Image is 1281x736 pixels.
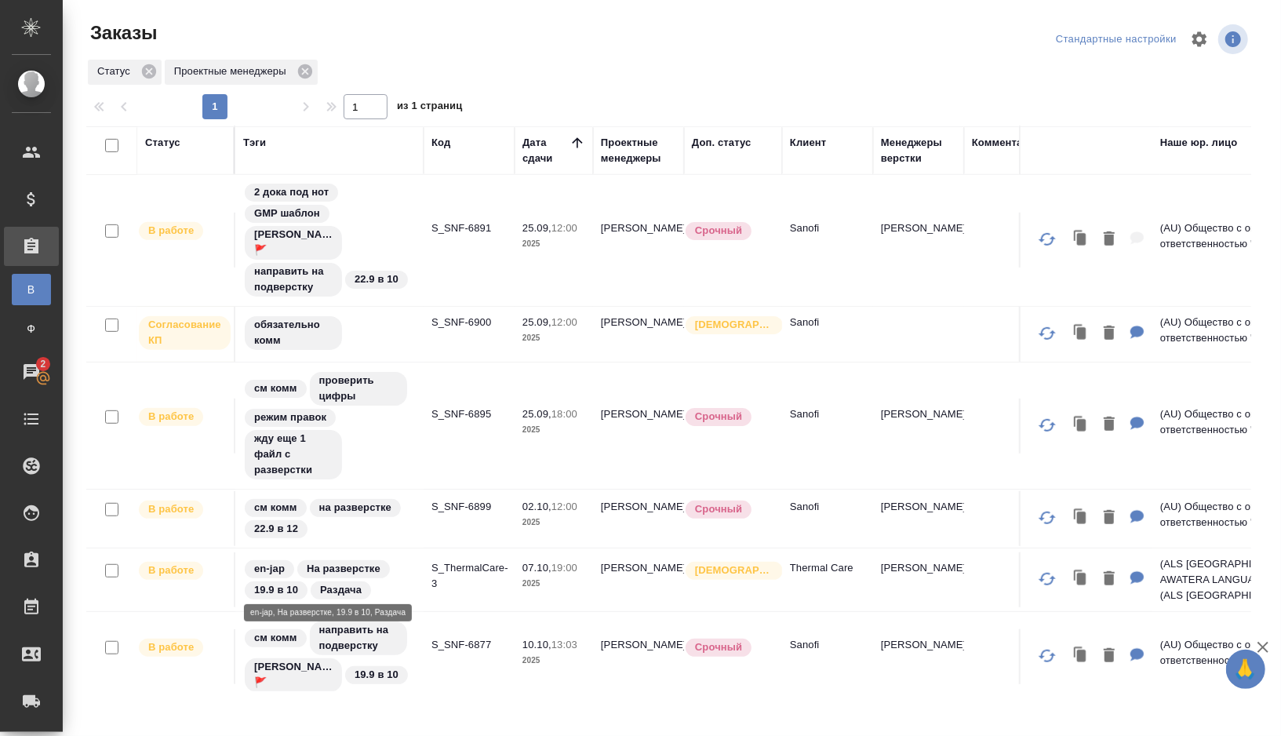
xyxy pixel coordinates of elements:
p: GMP шаблон [254,206,320,221]
span: 2 [31,356,55,372]
div: Тэги [243,135,266,151]
td: [PERSON_NAME] [593,629,684,684]
p: 19:00 [551,562,577,574]
div: split button [1052,27,1181,52]
p: направить на подверстку [319,622,398,654]
p: S_SNF-6895 [431,406,507,422]
div: Выставляет ПМ после принятия заказа от КМа [137,560,226,581]
p: В работе [148,501,194,517]
p: S_SNF-6899 [431,499,507,515]
td: [PERSON_NAME] [593,399,684,454]
button: Клонировать [1066,409,1096,441]
p: Статус [97,64,136,79]
p: В работе [148,563,194,578]
p: S_ThermalCare-3 [431,560,507,592]
p: [PERSON_NAME] 🚩 [254,227,333,258]
div: см комм, на разверстке, 22.9 в 12 [243,497,416,540]
div: Менеджеры верстки [881,135,956,166]
p: Sanofi [790,220,865,236]
button: Клонировать [1066,563,1096,596]
p: проверить цифры [319,373,398,404]
p: Thermal Care [790,560,865,576]
p: S_SNF-6877 [431,637,507,653]
button: Удалить [1096,318,1123,350]
p: 19.9 в 10 [355,667,398,683]
div: Проектные менеджеры [601,135,676,166]
p: Sanofi [790,315,865,330]
p: см комм [254,630,297,646]
p: 25.09, [522,408,551,420]
div: 2 дока под нот, GMP шаблон, Оля Дмитриева 🚩, направить на подверстку, 22.9 в 10 [243,182,416,298]
p: Sanofi [790,499,865,515]
div: Выставляет ПМ после принятия заказа от КМа [137,220,226,242]
p: S_SNF-6900 [431,315,507,330]
button: Обновить [1028,406,1066,444]
button: Обновить [1028,220,1066,258]
p: [PERSON_NAME] [881,637,956,653]
p: жду еще 1 файл с разверстки [254,431,333,478]
td: [PERSON_NAME] [593,552,684,607]
div: обязательно комм [243,315,416,352]
p: S_SNF-6891 [431,220,507,236]
div: Выставляется автоматически, если на указанный объем услуг необходимо больше времени в стандартном... [684,220,774,242]
p: 22.9 в 12 [254,521,298,537]
span: Заказы [86,20,157,46]
p: en-jap [254,561,285,577]
span: Посмотреть информацию [1218,24,1251,54]
p: Sanofi [790,406,865,422]
p: на разверстке [319,500,391,516]
span: Настроить таблицу [1181,20,1218,58]
p: 18:00 [551,408,577,420]
p: 19.9 в 10 [254,582,298,598]
div: Выставляется автоматически для первых 3 заказов нового контактного лица. Особое внимание [684,560,774,581]
span: из 1 страниц [397,97,463,119]
span: Ф [20,321,43,337]
p: В работе [148,223,194,239]
button: Клонировать [1066,502,1096,534]
p: 10.10, [522,639,551,650]
p: 2025 [522,515,585,530]
button: Клонировать [1066,224,1096,256]
p: [PERSON_NAME] [881,560,956,576]
span: 🙏 [1232,653,1259,686]
p: 12:00 [551,222,577,234]
div: Дата сдачи [522,135,570,166]
p: Срочный [695,501,742,517]
div: см комм, направить на подверстку, Оля Дмитриева 🚩, 19.9 в 10 [243,620,416,694]
p: режим правок [254,410,326,425]
p: Sanofi [790,637,865,653]
p: 13:03 [551,639,577,650]
p: [PERSON_NAME] [881,499,956,515]
button: 🙏 [1226,650,1265,689]
p: направить на подверстку [254,264,333,295]
button: Обновить [1028,315,1066,352]
button: Клонировать [1066,640,1096,672]
p: 2025 [522,330,585,346]
div: Выставляется автоматически, если на указанный объем услуг необходимо больше времени в стандартном... [684,499,774,520]
div: Выставляет ПМ после принятия заказа от КМа [137,499,226,520]
span: В [20,282,43,297]
p: [PERSON_NAME] 🚩 [254,659,333,690]
p: [PERSON_NAME] [881,220,956,236]
p: [DEMOGRAPHIC_DATA] [695,317,773,333]
p: 2025 [522,236,585,252]
div: см комм, проверить цифры, режим правок, жду еще 1 файл с разверстки [243,370,416,481]
div: Выставляет ПМ после принятия заказа от КМа [137,406,226,428]
div: Статус [145,135,180,151]
p: 02.10, [522,501,551,512]
td: [PERSON_NAME] [593,307,684,362]
a: Ф [12,313,51,344]
div: Выставляется автоматически для первых 3 заказов нового контактного лица. Особое внимание [684,315,774,336]
p: Срочный [695,223,742,239]
p: 2025 [522,576,585,592]
p: Срочный [695,639,742,655]
p: На разверстке [307,561,380,577]
p: см комм [254,381,297,396]
div: Клиент [790,135,826,151]
p: 25.09, [522,316,551,328]
button: Обновить [1028,499,1066,537]
button: Удалить [1096,563,1123,596]
td: [PERSON_NAME] [593,491,684,546]
div: Доп. статус [692,135,751,151]
div: Наше юр. лицо [1160,135,1238,151]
